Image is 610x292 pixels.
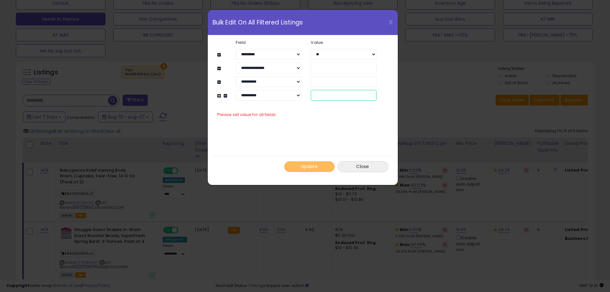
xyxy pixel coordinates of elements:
span: Bulk Edit On All Filtered Listings [213,19,303,25]
label: Field [231,40,306,44]
span: Update [301,163,318,170]
span: Please set value for all fields [217,112,276,118]
span: X [389,18,393,27]
button: Close [337,161,388,172]
label: Value [306,40,381,44]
